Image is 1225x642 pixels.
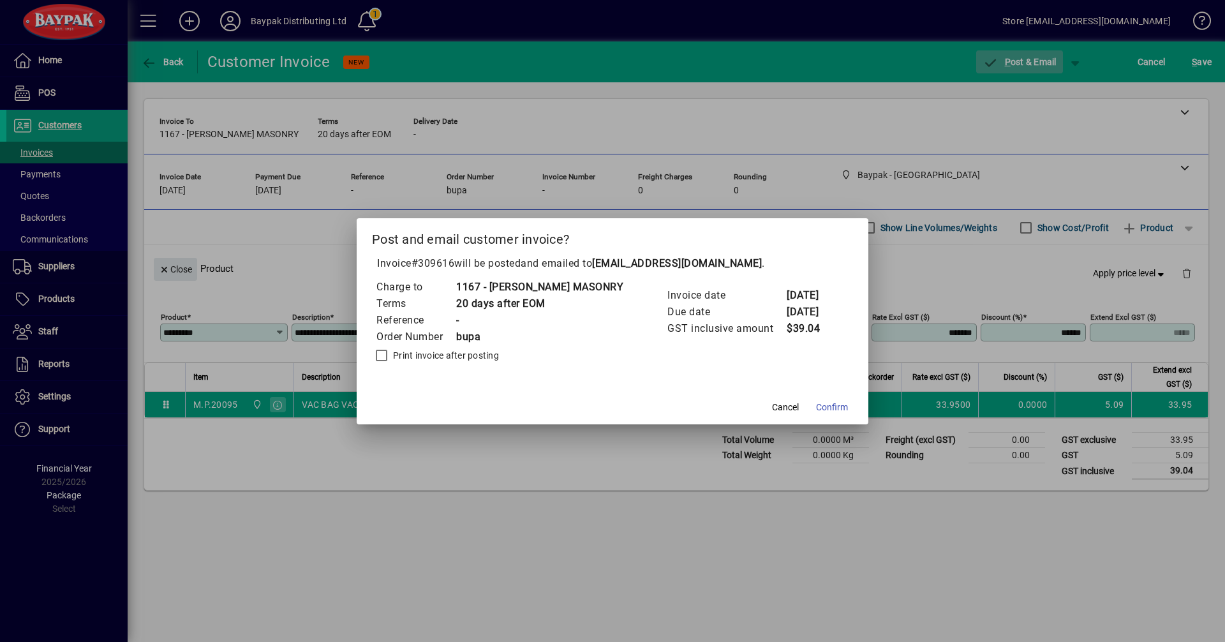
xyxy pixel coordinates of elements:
[372,256,853,271] p: Invoice will be posted .
[456,312,623,329] td: -
[376,329,456,345] td: Order Number
[765,396,806,419] button: Cancel
[667,287,786,304] td: Invoice date
[816,401,848,414] span: Confirm
[521,257,762,269] span: and emailed to
[456,329,623,345] td: bupa
[456,295,623,312] td: 20 days after EOM
[786,287,837,304] td: [DATE]
[811,396,853,419] button: Confirm
[412,257,455,269] span: #309616
[772,401,799,414] span: Cancel
[592,257,762,269] b: [EMAIL_ADDRESS][DOMAIN_NAME]
[357,218,868,255] h2: Post and email customer invoice?
[667,320,786,337] td: GST inclusive amount
[376,279,456,295] td: Charge to
[667,304,786,320] td: Due date
[390,349,499,362] label: Print invoice after posting
[376,295,456,312] td: Terms
[786,320,837,337] td: $39.04
[376,312,456,329] td: Reference
[456,279,623,295] td: 1167 - [PERSON_NAME] MASONRY
[786,304,837,320] td: [DATE]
